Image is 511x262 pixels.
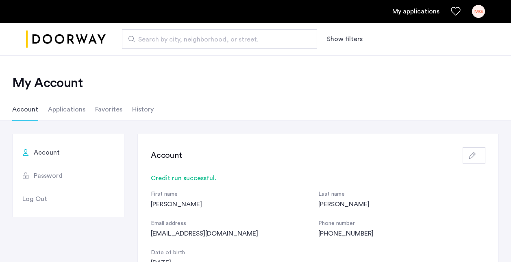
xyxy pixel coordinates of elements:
[95,98,122,121] li: Favorites
[477,229,503,254] iframe: chat widget
[48,98,85,121] li: Applications
[138,35,294,44] span: Search by city, neighborhood, or street.
[318,219,486,229] div: Phone number
[151,199,318,209] div: [PERSON_NAME]
[318,229,486,238] div: [PHONE_NUMBER]
[472,5,485,18] div: MG
[151,248,318,258] div: Date of birth
[463,147,485,164] button: button
[451,7,461,16] a: Favorites
[151,229,318,238] div: [EMAIL_ADDRESS][DOMAIN_NAME]
[151,150,182,161] h3: Account
[26,24,106,55] img: logo
[132,98,154,121] li: History
[392,7,439,16] a: My application
[34,171,63,181] span: Password
[151,190,318,199] div: First name
[26,24,106,55] a: Cazamio logo
[151,173,485,183] div: Credit run successful.
[151,219,318,229] div: Email address
[327,34,363,44] button: Show or hide filters
[122,29,317,49] input: Apartment Search
[318,190,486,199] div: Last name
[12,98,38,121] li: Account
[318,199,486,209] div: [PERSON_NAME]
[22,194,47,204] span: Log Out
[34,148,60,157] span: Account
[12,75,499,91] h2: My Account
